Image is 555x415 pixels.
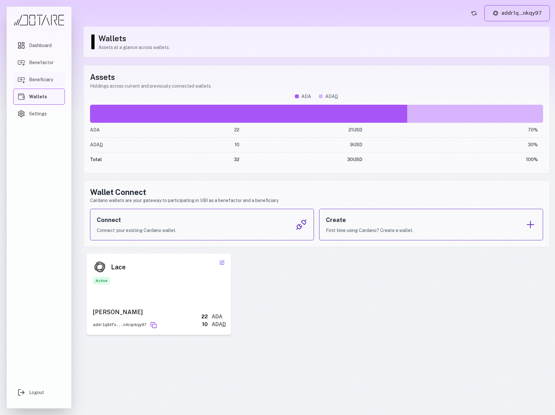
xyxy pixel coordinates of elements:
p: Cardano wallets are your gateway to participating in UBI as a benefactor and a beneficiary [90,197,543,204]
td: 21 USD [239,123,362,138]
td: 100 % [362,152,543,167]
span: Benefactor [29,59,54,66]
h1: Assets [90,72,543,82]
td: 30 USD [239,152,362,167]
span: ADA [301,93,311,100]
button: Edit wallet [218,259,226,266]
img: Benefactor [17,59,25,66]
img: Beneficiary [17,76,25,83]
p: Holdings across current and previously connected wallets. [90,83,543,89]
td: 30 % [362,138,543,152]
span: Dashboard [29,42,52,49]
td: 10 [195,138,239,152]
div: Active [93,277,110,285]
span: D [222,321,226,327]
p: First time using Cardano? Create a wallet. [326,227,413,234]
img: Create [525,219,536,230]
td: 22 [195,123,239,138]
span: ADA [212,321,225,328]
button: Refresh account status [469,8,479,18]
img: Dotare Logo [13,14,65,26]
td: Total [90,152,195,167]
span: D [335,94,338,99]
p: Assets at a glance across wallets. [98,44,543,51]
td: 32 [195,152,239,167]
img: Wallets [17,93,25,101]
span: Settings [29,111,47,117]
h1: Wallets [98,33,543,43]
span: ADA [90,142,103,147]
span: Wallets [29,93,47,100]
div: [PERSON_NAME] [93,308,157,317]
div: ADA [212,313,225,321]
p: Connect your existing Cardano wallet. [97,227,177,234]
img: Lace [93,260,107,274]
td: 9 USD [239,138,362,152]
span: ADA [325,94,338,99]
h3: Connect [97,216,177,225]
button: Copy address [150,322,157,328]
div: 22 [201,313,208,321]
span: Logout [29,389,44,396]
img: Connect [296,219,307,230]
button: addr1q...nkqy97 [484,5,550,21]
div: addr1q84fx...n4cqnkqy97 [93,323,146,328]
div: Lace [111,263,126,272]
span: Beneficiary [29,76,53,83]
h3: Create [326,216,413,225]
h2: Wallet Connect [90,187,543,197]
td: 70 % [362,123,543,138]
td: ADA [90,123,195,138]
span: D [100,142,103,147]
img: Lace logo [492,10,499,16]
div: 10 [202,321,208,328]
